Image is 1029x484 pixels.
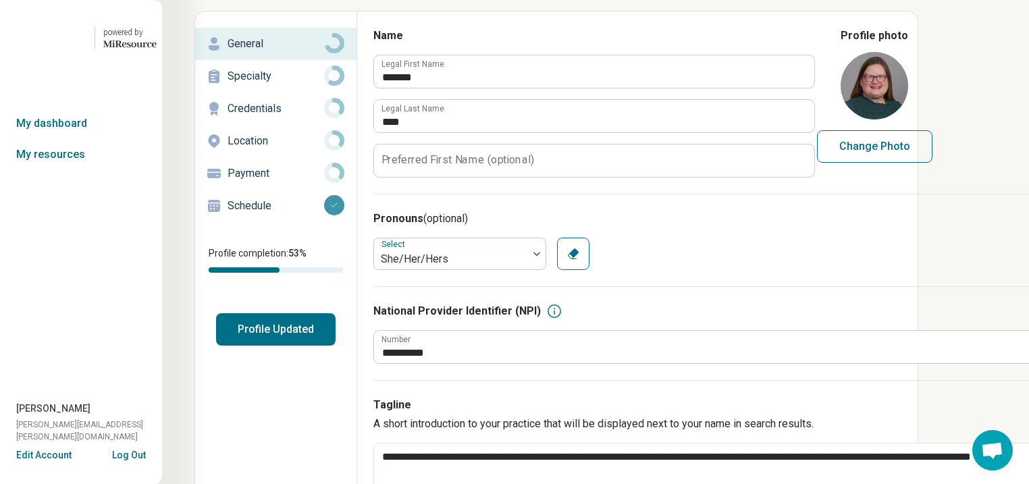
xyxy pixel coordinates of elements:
[195,238,357,281] div: Profile completion:
[195,60,357,92] a: Specialty
[228,165,324,182] p: Payment
[841,52,908,119] img: avatar image
[16,402,90,416] span: [PERSON_NAME]
[228,101,324,117] p: Credentials
[381,335,411,344] label: Number
[195,190,357,222] a: Schedule
[381,105,444,113] label: Legal Last Name
[288,248,307,259] span: 53 %
[423,212,468,225] span: (optional)
[228,198,324,214] p: Schedule
[373,28,814,44] h3: Name
[5,22,157,54] a: Geode Healthpowered by
[216,313,336,346] button: Profile Updated
[195,125,357,157] a: Location
[373,303,541,319] h3: National Provider Identifier (NPI)
[103,26,157,38] div: powered by
[195,28,357,60] a: General
[972,430,1013,470] div: Open chat
[112,448,146,459] button: Log Out
[16,419,162,443] span: [PERSON_NAME][EMAIL_ADDRESS][PERSON_NAME][DOMAIN_NAME]
[5,22,86,54] img: Geode Health
[209,267,343,273] div: Profile completion
[381,251,521,267] div: She/Her/Hers
[228,133,324,149] p: Location
[195,92,357,125] a: Credentials
[195,157,357,190] a: Payment
[817,130,932,163] button: Change Photo
[381,240,408,249] label: Select
[841,28,908,44] legend: Profile photo
[228,36,324,52] p: General
[228,68,324,84] p: Specialty
[381,60,444,68] label: Legal First Name
[381,155,534,165] label: Preferred First Name (optional)
[16,448,72,462] button: Edit Account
